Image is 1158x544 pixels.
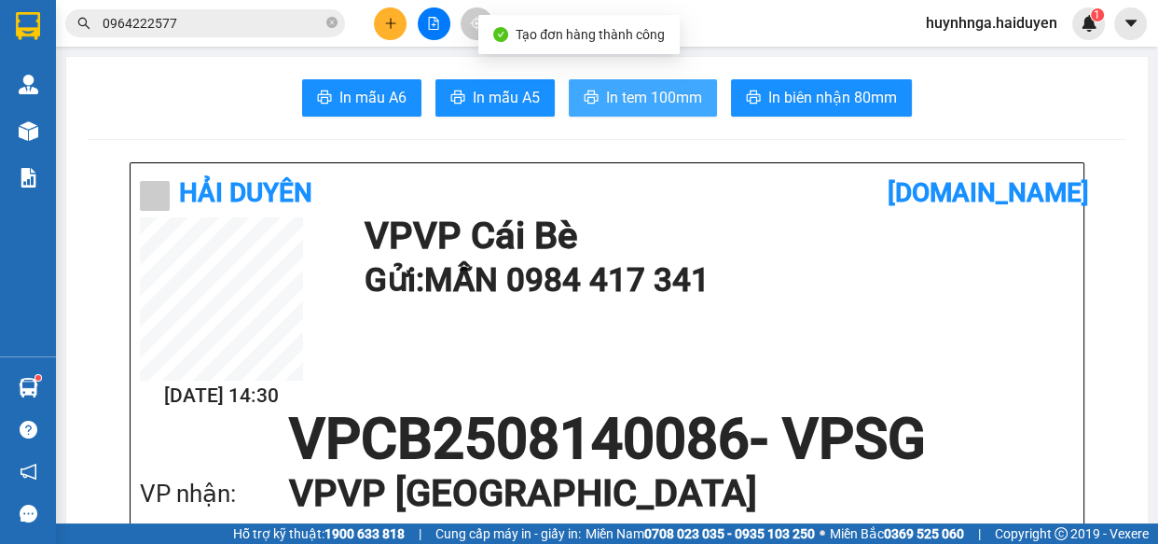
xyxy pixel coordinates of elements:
div: VP nhận: [140,475,289,513]
img: solution-icon [19,168,38,188]
h2: [DATE] 14:30 [140,381,303,411]
b: [DOMAIN_NAME] [888,177,1089,208]
span: In biên nhận 80mm [768,86,897,109]
div: VP [GEOGRAPHIC_DATA] [159,16,349,61]
button: printerIn mẫu A5 [435,79,555,117]
span: file-add [427,17,440,30]
button: printerIn tem 100mm [569,79,717,117]
img: icon-new-feature [1081,15,1097,32]
h1: VP VP [GEOGRAPHIC_DATA] [289,467,1037,520]
div: NAM [16,38,146,61]
div: 0964222577 [159,83,349,109]
img: warehouse-icon [19,378,38,398]
span: Cung cấp máy in - giấy in: [435,523,581,544]
button: file-add [418,7,450,40]
span: message [20,505,37,523]
button: caret-down [1114,7,1147,40]
span: 1 [1094,8,1100,21]
button: aim [461,7,493,40]
div: 0939441152 [16,61,146,87]
span: In mẫu A5 [473,86,540,109]
sup: 1 [35,375,41,381]
strong: 1900 633 818 [324,526,405,541]
strong: 0369 525 060 [884,526,964,541]
span: printer [584,90,599,107]
img: warehouse-icon [19,75,38,94]
span: Hỗ trợ kỹ thuật: [233,523,405,544]
h1: Gửi: MẪN 0984 417 341 [364,255,1065,306]
span: printer [317,90,332,107]
img: warehouse-icon [19,121,38,141]
span: printer [450,90,465,107]
b: Hải Duyên [179,177,312,208]
span: Nhận: [159,18,204,37]
span: | [978,523,981,544]
span: printer [746,90,761,107]
h1: VP VP Cái Bè [364,217,1065,255]
h1: VPCB2508140086 - VPSG [140,411,1074,467]
span: copyright [1055,527,1068,540]
span: Tạo đơn hàng thành công [516,27,665,42]
span: notification [20,463,37,481]
button: plus [374,7,407,40]
span: In tem 100mm [606,86,702,109]
span: Miền Bắc [830,523,964,544]
span: Miền Nam [586,523,815,544]
span: search [77,17,90,30]
span: huynhnga.haiduyen [911,11,1072,35]
span: close-circle [326,17,338,28]
strong: 0708 023 035 - 0935 103 250 [644,526,815,541]
span: check-circle [493,27,508,42]
img: logo-vxr [16,12,40,40]
div: VP Cái Bè [16,16,146,38]
input: Tìm tên, số ĐT hoặc mã đơn [103,13,323,34]
span: ⚪️ [820,530,825,537]
span: question-circle [20,421,37,439]
span: close-circle [326,15,338,33]
button: printerIn biên nhận 80mm [731,79,912,117]
span: plus [384,17,397,30]
div: THO [159,61,349,83]
button: printerIn mẫu A6 [302,79,421,117]
span: | [419,523,421,544]
div: 20.000 [14,120,149,143]
span: Gửi: [16,18,45,37]
span: Rồi : [14,122,45,142]
span: In mẫu A6 [339,86,407,109]
span: aim [470,17,483,30]
sup: 1 [1091,8,1104,21]
span: caret-down [1123,15,1139,32]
